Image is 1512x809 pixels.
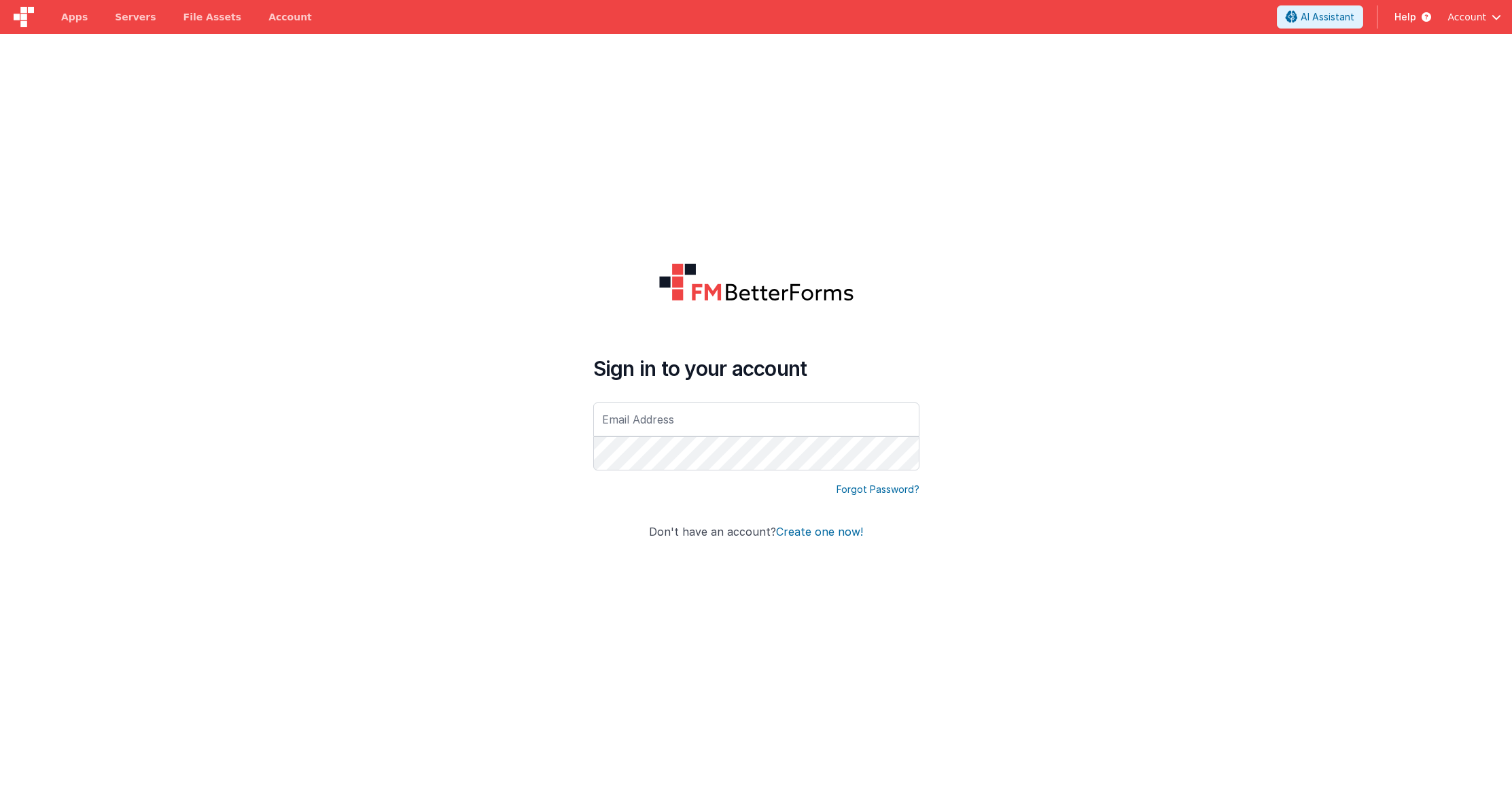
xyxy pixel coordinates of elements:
button: Create one now! [776,526,863,538]
span: Apps [61,10,88,24]
span: Help [1394,10,1416,24]
span: Servers [115,10,156,24]
span: Account [1447,10,1486,24]
a: Forgot Password? [837,483,919,496]
span: AI Assistant [1301,10,1354,24]
input: Email Address [593,402,919,436]
button: Account [1447,10,1501,24]
h4: Sign in to your account [593,356,919,381]
button: AI Assistant [1277,5,1363,29]
h4: Don't have an account? [593,526,919,538]
span: File Assets [183,10,242,24]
